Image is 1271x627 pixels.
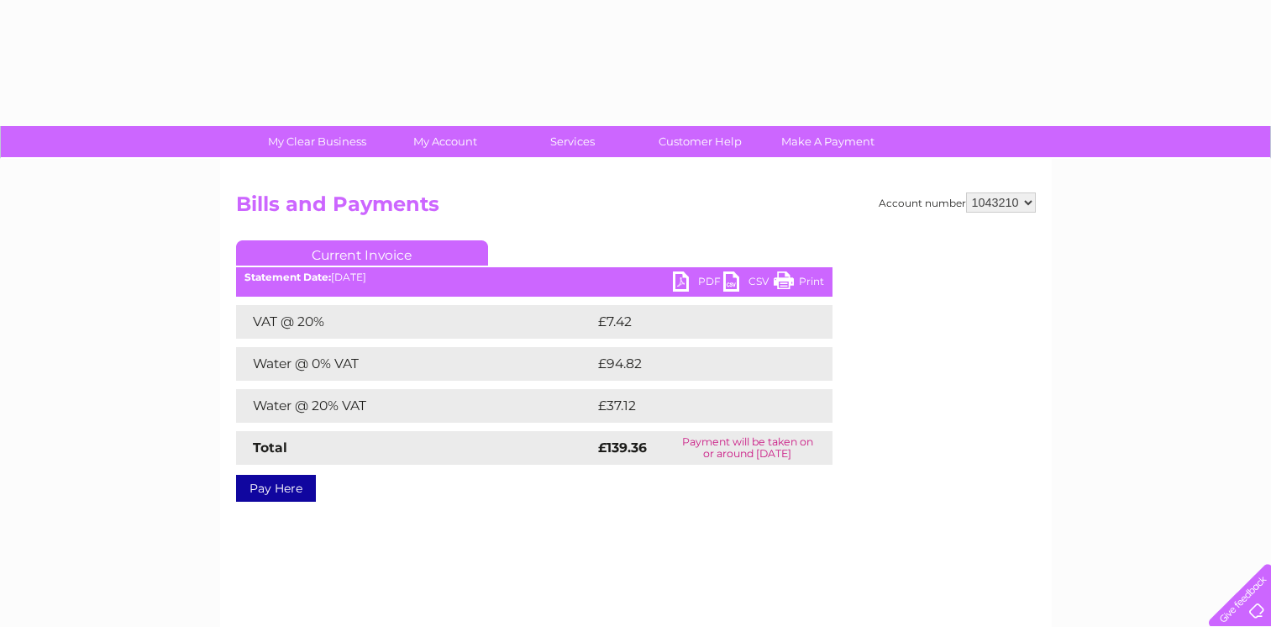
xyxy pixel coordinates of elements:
a: Pay Here [236,475,316,502]
a: Customer Help [631,126,769,157]
td: VAT @ 20% [236,305,594,339]
a: Print [774,271,824,296]
a: CSV [723,271,774,296]
td: £7.42 [594,305,793,339]
strong: £139.36 [598,440,647,456]
strong: Total [253,440,287,456]
td: £37.12 [594,389,796,423]
h2: Bills and Payments [236,192,1036,224]
td: £94.82 [594,347,800,381]
div: Account number [879,192,1036,213]
a: My Account [376,126,514,157]
td: Payment will be taken on or around [DATE] [663,431,832,465]
a: Make A Payment [759,126,897,157]
div: [DATE] [236,271,832,283]
a: PDF [673,271,723,296]
a: Current Invoice [236,240,488,266]
td: Water @ 0% VAT [236,347,594,381]
a: Services [503,126,642,157]
b: Statement Date: [244,271,331,283]
td: Water @ 20% VAT [236,389,594,423]
a: My Clear Business [248,126,386,157]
